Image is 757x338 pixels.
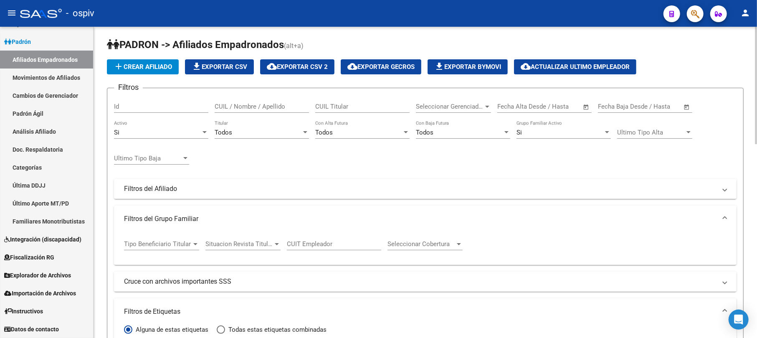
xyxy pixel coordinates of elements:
mat-panel-title: Filtros de Etiquetas [124,307,716,316]
div: Open Intercom Messenger [729,310,749,330]
span: Padrón [4,37,31,46]
button: Actualizar ultimo Empleador [514,59,636,74]
mat-icon: cloud_download [347,61,357,71]
span: Crear Afiliado [114,63,172,71]
button: Exportar CSV [185,59,254,74]
span: Exportar Bymovi [434,63,501,71]
mat-expansion-panel-header: Cruce con archivos importantes SSS [114,272,737,292]
mat-icon: cloud_download [267,61,277,71]
input: End date [633,103,673,110]
span: Actualizar ultimo Empleador [521,63,630,71]
span: Explorador de Archivos [4,271,71,280]
mat-icon: add [114,61,124,71]
span: Importación de Archivos [4,289,76,298]
mat-expansion-panel-header: Filtros del Grupo Familiar [114,206,737,232]
mat-icon: file_download [434,61,444,71]
mat-icon: cloud_download [521,61,531,71]
mat-icon: menu [7,8,17,18]
span: (alt+a) [284,42,304,50]
button: Exportar CSV 2 [260,59,334,74]
span: Ultimo Tipo Alta [617,129,685,136]
span: Tipo Beneficiario Titular [124,240,192,248]
mat-icon: person [740,8,750,18]
span: Si [114,129,119,136]
span: Exportar GECROS [347,63,415,71]
span: Ultimo Tipo Baja [114,155,182,162]
span: Seleccionar Gerenciador [416,103,484,110]
span: Seleccionar Cobertura [387,240,455,248]
span: Situacion Revista Titular [205,240,273,248]
span: Fiscalización RG [4,253,54,262]
mat-panel-title: Filtros del Grupo Familiar [124,214,716,224]
span: Exportar CSV [192,63,247,71]
input: Start date [598,103,625,110]
span: - ospiv [66,4,94,23]
button: Crear Afiliado [107,59,179,74]
button: Open calendar [682,102,692,112]
span: Todos [315,129,333,136]
span: Todas estas etiquetas combinadas [225,325,327,334]
button: Exportar Bymovi [428,59,508,74]
mat-expansion-panel-header: Filtros del Afiliado [114,179,737,199]
mat-icon: file_download [192,61,202,71]
mat-panel-title: Filtros del Afiliado [124,184,716,193]
div: Filtros del Grupo Familiar [114,232,737,265]
mat-expansion-panel-header: Filtros de Etiquetas [114,298,737,325]
span: Exportar CSV 2 [267,63,328,71]
button: Open calendar [582,102,591,112]
h3: Filtros [114,81,143,93]
mat-panel-title: Cruce con archivos importantes SSS [124,277,716,286]
span: PADRON -> Afiliados Empadronados [107,39,284,51]
span: Alguna de estas etiquetas [132,325,208,334]
span: Integración (discapacidad) [4,235,81,244]
input: End date [532,103,572,110]
span: Todos [416,129,433,136]
span: Si [516,129,522,136]
span: Instructivos [4,307,43,316]
button: Exportar GECROS [341,59,421,74]
span: Todos [215,129,232,136]
input: Start date [497,103,524,110]
span: Datos de contacto [4,325,59,334]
